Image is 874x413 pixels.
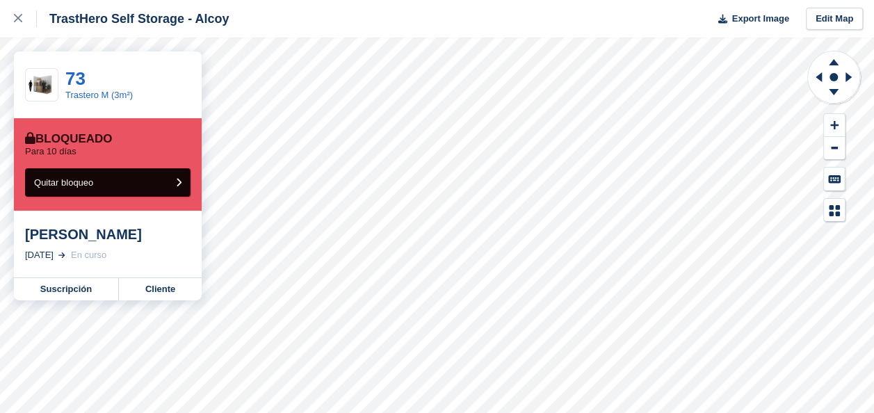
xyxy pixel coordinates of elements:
[806,8,863,31] a: Edit Map
[824,199,845,222] button: Map Legend
[26,73,58,97] img: 32-sqft-unit.jpg
[71,248,106,262] div: En curso
[731,12,788,26] span: Export Image
[824,137,845,160] button: Zoom Out
[119,278,202,300] a: Cliente
[34,177,93,188] span: Quitar bloqueo
[65,68,86,89] a: 73
[25,168,191,197] button: Quitar bloqueo
[65,90,133,100] a: Trastero M (3m²)
[37,10,229,27] div: TrastHero Self Storage - Alcoy
[25,132,113,146] div: Bloqueado
[824,168,845,191] button: Keyboard Shortcuts
[25,248,54,262] div: [DATE]
[14,278,119,300] a: Suscripción
[710,8,789,31] button: Export Image
[824,114,845,137] button: Zoom In
[58,252,65,258] img: arrow-right-light-icn-cde0832a797a2874e46488d9cf13f60e5c3a73dbe684e267c42b8395dfbc2abf.svg
[25,226,191,243] div: [PERSON_NAME]
[25,146,76,157] p: Para 10 días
